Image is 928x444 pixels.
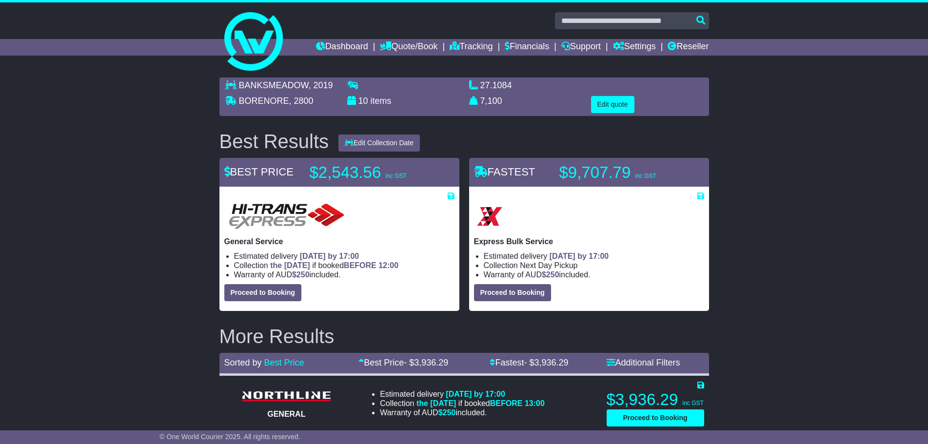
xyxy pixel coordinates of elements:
span: [DATE] by 17:00 [446,390,505,398]
span: BEFORE [344,261,376,270]
li: Warranty of AUD included. [234,270,454,279]
span: if booked [416,399,545,407]
p: $9,707.79 [559,163,681,182]
p: General Service [224,237,454,246]
span: 13:00 [525,399,545,407]
span: - $ [524,358,569,367]
a: Additional Filters [607,358,680,367]
span: © One World Courier 2025. All rights reserved. [159,433,300,441]
span: BEFORE [490,399,523,407]
span: GENERAL [267,410,305,418]
span: 7,100 [480,96,502,106]
span: inc GST [385,173,406,179]
span: BEST PRICE [224,166,294,178]
span: [DATE] by 17:00 [550,252,609,260]
button: Proceed to Booking [474,284,551,301]
a: Support [561,39,601,56]
a: Fastest- $3,936.29 [490,358,568,367]
span: , 2800 [289,96,314,106]
span: 27.1084 [480,80,512,90]
li: Warranty of AUD included. [380,408,545,417]
h2: More Results [219,326,709,347]
li: Warranty of AUD included. [484,270,704,279]
span: the [DATE] [416,399,456,407]
span: 3,936.29 [534,358,569,367]
a: Reseller [668,39,709,56]
span: Sorted by [224,358,262,367]
button: Proceed to Booking [224,284,301,301]
li: Estimated delivery [234,251,454,261]
img: Northline Distribution: GENERAL [237,388,335,405]
span: Next Day Pickup [520,261,577,270]
li: Collection [234,261,454,270]
p: $3,936.29 [607,390,704,409]
img: HiTrans: General Service [224,201,349,232]
li: Collection [380,399,545,408]
button: Edit Collection Date [338,135,420,152]
a: Quote/Book [380,39,437,56]
span: BANKSMEADOW [239,80,309,90]
img: Border Express: Express Bulk Service [474,201,505,232]
a: Best Price- $3,936.29 [358,358,448,367]
a: Best Price [264,358,304,367]
button: Edit quote [591,96,634,113]
a: Financials [505,39,549,56]
span: 10 [358,96,368,106]
span: 250 [296,270,310,279]
button: Proceed to Booking [607,409,704,426]
li: Estimated delivery [484,251,704,261]
div: Best Results [215,131,334,152]
span: 250 [546,270,559,279]
a: Tracking [450,39,493,56]
span: [DATE] by 17:00 [300,252,359,260]
span: if booked [270,261,398,270]
span: items [371,96,392,106]
span: 250 [443,408,456,417]
span: BORENORE [239,96,289,106]
a: Dashboard [316,39,368,56]
span: $ [438,408,456,417]
span: - $ [404,358,448,367]
li: Estimated delivery [380,389,545,399]
a: Settings [613,39,656,56]
span: inc GST [682,400,703,406]
span: inc GST [635,173,656,179]
li: Collection [484,261,704,270]
span: , 2019 [309,80,333,90]
span: 3,936.29 [414,358,448,367]
span: 12:00 [378,261,398,270]
span: $ [292,270,310,279]
p: $2,543.56 [310,163,432,182]
span: $ [542,270,559,279]
span: FASTEST [474,166,535,178]
span: the [DATE] [270,261,310,270]
p: Express Bulk Service [474,237,704,246]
